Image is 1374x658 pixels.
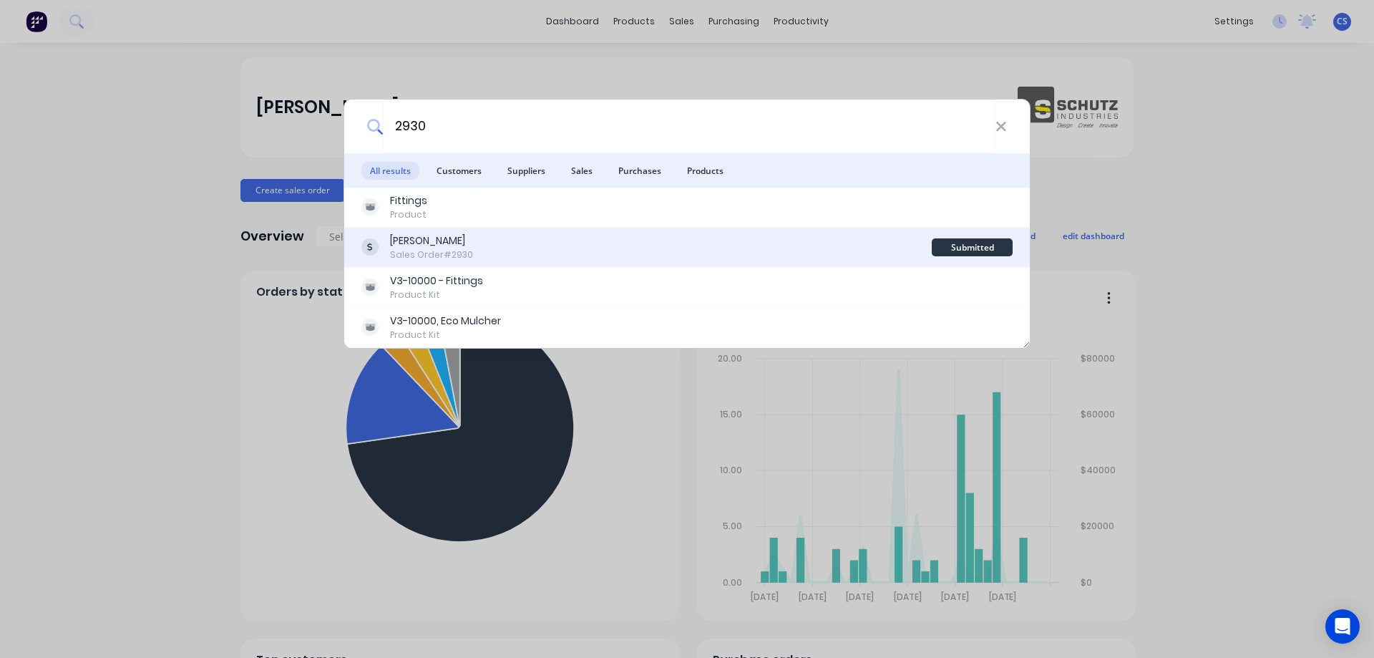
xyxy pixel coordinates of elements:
[390,289,483,301] div: Product Kit
[1325,609,1360,644] div: Open Intercom Messenger
[390,208,427,221] div: Product
[390,193,427,208] div: Fittings
[610,162,670,180] span: Purchases
[390,233,473,248] div: [PERSON_NAME]
[932,238,1013,256] div: Submitted
[562,162,601,180] span: Sales
[678,162,732,180] span: Products
[383,100,995,153] input: Start typing a customer or supplier name to create a new order...
[499,162,554,180] span: Suppliers
[390,248,473,261] div: Sales Order #2930
[361,162,419,180] span: All results
[428,162,490,180] span: Customers
[390,314,501,329] div: V3-10000, Eco Mulcher
[390,274,483,289] div: V3-10000 - Fittings
[390,329,501,342] div: Product Kit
